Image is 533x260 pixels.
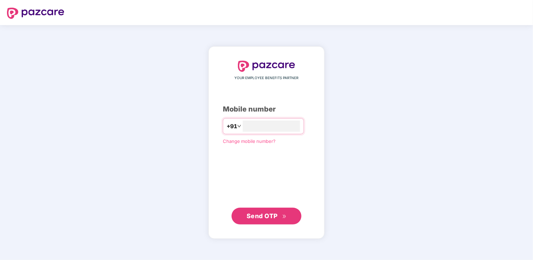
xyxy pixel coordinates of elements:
[232,208,301,224] button: Send OTPdouble-right
[235,75,299,81] span: YOUR EMPLOYEE BENEFITS PARTNER
[247,212,278,220] span: Send OTP
[238,61,295,72] img: logo
[223,138,276,144] a: Change mobile number?
[227,122,237,131] span: +91
[237,124,241,128] span: down
[223,104,310,115] div: Mobile number
[282,214,287,219] span: double-right
[7,8,64,19] img: logo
